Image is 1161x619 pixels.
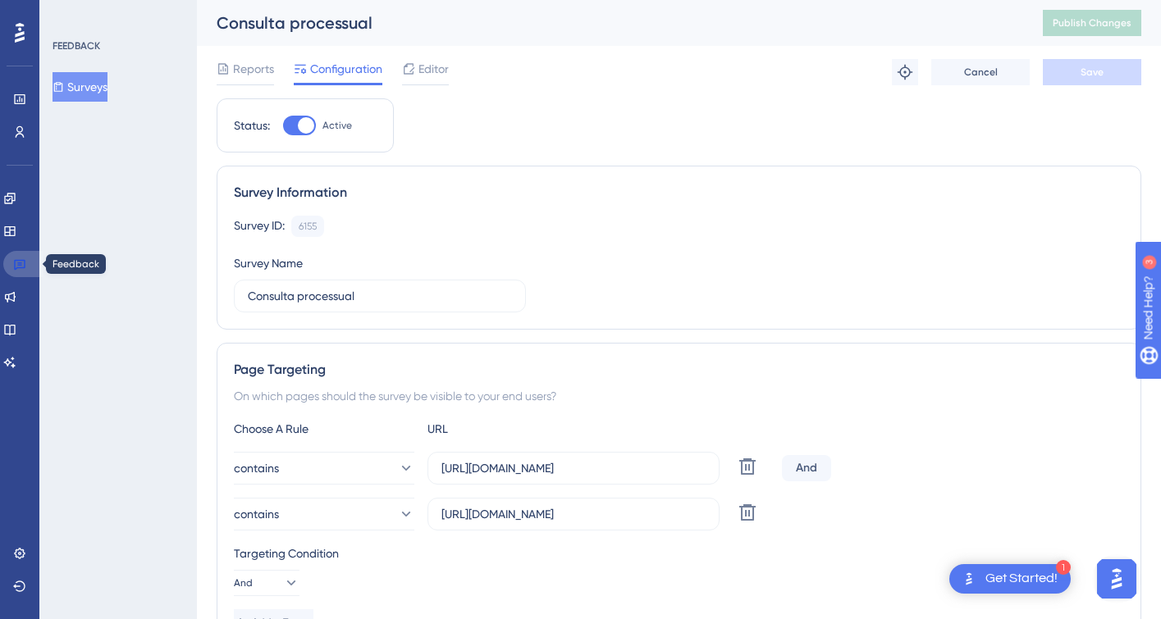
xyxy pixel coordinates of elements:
[1043,10,1141,36] button: Publish Changes
[782,455,831,481] div: And
[234,419,414,439] div: Choose A Rule
[1081,66,1104,79] span: Save
[53,39,100,52] div: FEEDBACK
[1092,554,1141,603] iframe: UserGuiding AI Assistant Launcher
[1056,560,1071,575] div: 1
[234,386,1124,406] div: On which pages should the survey be visible to your end users?
[234,504,279,524] span: contains
[310,59,382,79] span: Configuration
[233,59,274,79] span: Reports
[248,287,512,305] input: Type your Survey name
[234,253,303,273] div: Survey Name
[234,458,279,478] span: contains
[959,569,979,589] img: launcher-image-alternative-text
[114,8,119,21] div: 3
[299,220,317,233] div: 6155
[234,360,1124,380] div: Page Targeting
[234,216,285,237] div: Survey ID:
[1053,16,1131,30] span: Publish Changes
[949,564,1071,594] div: Open Get Started! checklist, remaining modules: 1
[427,419,608,439] div: URL
[234,576,253,589] span: And
[234,452,414,485] button: contains
[234,116,270,135] div: Status:
[234,183,1124,203] div: Survey Information
[441,505,706,523] input: yourwebsite.com/path
[441,459,706,477] input: yourwebsite.com/path
[39,4,103,24] span: Need Help?
[322,119,352,132] span: Active
[964,66,998,79] span: Cancel
[234,544,1124,563] div: Targeting Condition
[1043,59,1141,85] button: Save
[985,570,1058,588] div: Get Started!
[53,72,107,102] button: Surveys
[234,498,414,530] button: contains
[234,570,299,596] button: And
[931,59,1030,85] button: Cancel
[217,11,1002,34] div: Consulta processual
[418,59,449,79] span: Editor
